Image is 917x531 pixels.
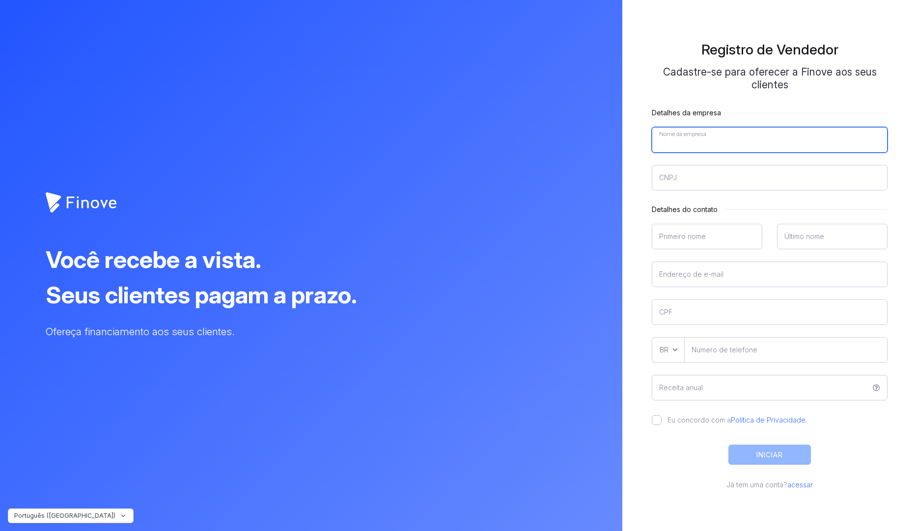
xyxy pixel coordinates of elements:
input: CNPJ [652,165,888,190]
input: Último nome [777,224,888,249]
div: Ofereça financiamento aos seus clientes. [46,324,622,339]
input: Endereço de e-mail [652,262,888,287]
input: Primeiro nome [652,224,762,249]
a: acessar [787,480,813,489]
h3: Detalhes do contato [652,205,888,214]
a: Política de Privacidade [731,416,806,424]
h1: Cadastre-se para oferecer a Finove aos seus clientes [652,66,888,94]
h3: Detalhes da empresa [652,108,888,117]
h1: Registro de Vendedor [652,41,888,58]
div: Você recebe a vista. Seus clientes pagam a prazo. [46,242,564,313]
p: Já tem uma conta? [652,479,888,490]
input: Nome da empresa [652,127,888,153]
div: Eu concordo com a . [667,415,807,425]
input: Receita anual [652,375,888,400]
button: INICIAR [728,445,811,465]
span: Português ([GEOGRAPHIC_DATA]) [14,512,115,520]
button: Português ([GEOGRAPHIC_DATA]) [8,508,134,523]
input: CPF [652,299,888,325]
input: Número de telefone [684,337,888,363]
